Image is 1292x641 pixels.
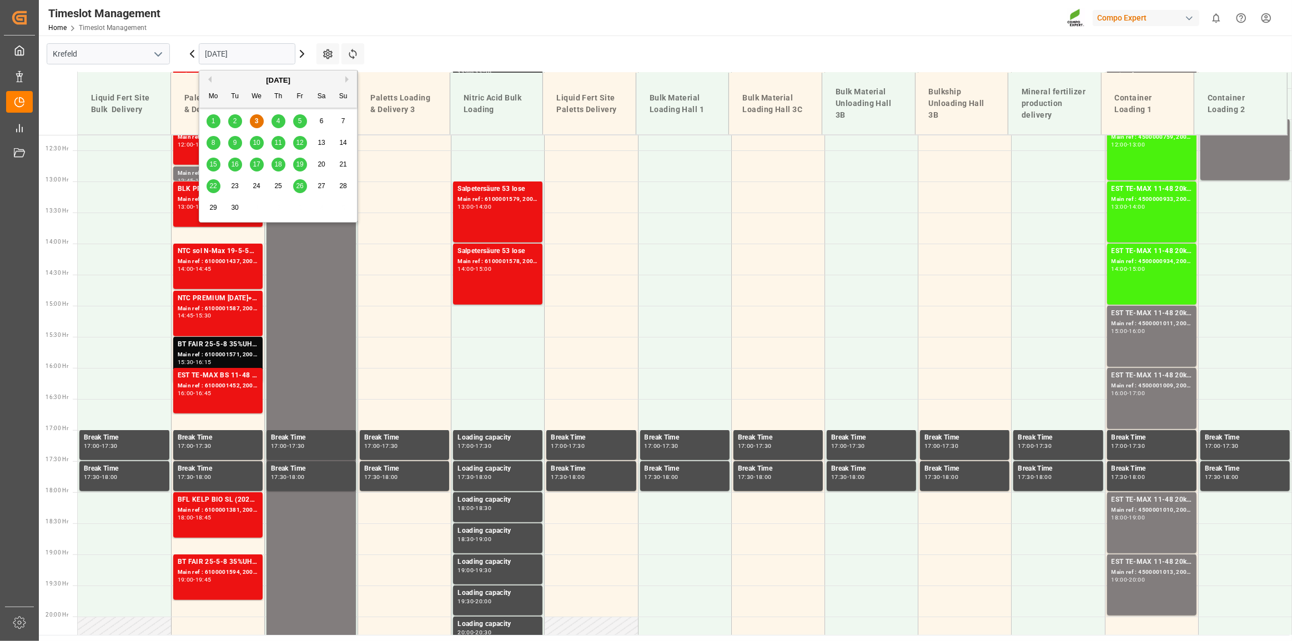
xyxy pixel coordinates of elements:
[228,114,242,128] div: Choose Tuesday, September 2nd, 2025
[298,117,302,125] span: 5
[345,76,352,83] button: Next Month
[380,475,382,480] div: -
[46,301,68,307] span: 15:00 Hr
[250,158,264,171] div: Choose Wednesday, September 17th, 2025
[458,204,474,209] div: 13:00
[1223,443,1239,448] div: 17:30
[195,313,212,318] div: 15:30
[1112,184,1192,195] div: EST TE-MAX 11-48 20kg (x56) WW
[366,88,441,120] div: Paletts Loading & Delivery 3
[475,506,491,511] div: 18:30
[320,117,324,125] span: 6
[46,363,68,369] span: 16:00 Hr
[645,475,661,480] div: 17:30
[228,90,242,104] div: Tu
[474,537,475,542] div: -
[209,182,217,190] span: 22
[100,443,102,448] div: -
[458,184,538,195] div: Salpetersäure 53 lose
[1205,463,1285,475] div: Break Time
[178,142,194,147] div: 12:00
[1127,329,1129,334] div: -
[178,266,194,271] div: 14:00
[271,463,351,475] div: Break Time
[458,246,538,257] div: Salpetersäure 53 lose
[754,443,756,448] div: -
[207,201,220,215] div: Choose Monday, September 29th, 2025
[209,204,217,211] span: 29
[924,443,941,448] div: 17:00
[195,515,212,520] div: 18:45
[738,443,754,448] div: 17:00
[46,456,68,462] span: 17:30 Hr
[1112,463,1192,475] div: Break Time
[474,506,475,511] div: -
[569,475,585,480] div: 18:00
[315,90,329,104] div: Sa
[1112,308,1192,319] div: EST TE-MAX 11-48 20kg (x45) ES, PT MTO
[272,179,285,193] div: Choose Thursday, September 25th, 2025
[195,266,212,271] div: 14:45
[738,432,818,443] div: Break Time
[178,133,258,142] div: Main ref : 6100001403, 2000000962
[193,515,195,520] div: -
[46,487,68,493] span: 18:00 Hr
[315,158,329,171] div: Choose Saturday, September 20th, 2025
[293,158,307,171] div: Choose Friday, September 19th, 2025
[318,139,325,147] span: 13
[178,506,258,515] div: Main ref : 6100001381, 2000000633
[228,179,242,193] div: Choose Tuesday, September 23rd, 2025
[1205,475,1221,480] div: 17:30
[1112,142,1128,147] div: 12:00
[474,266,475,271] div: -
[364,463,445,475] div: Break Time
[1112,515,1128,520] div: 18:00
[475,537,491,542] div: 19:00
[228,158,242,171] div: Choose Tuesday, September 16th, 2025
[645,432,725,443] div: Break Time
[847,475,849,480] div: -
[271,432,351,443] div: Break Time
[1112,319,1192,329] div: Main ref : 4500001011, 2000000381
[1127,142,1129,147] div: -
[46,518,68,524] span: 18:30 Hr
[287,443,289,448] div: -
[551,463,631,475] div: Break Time
[195,178,212,183] div: 13:00
[47,43,170,64] input: Type to search/select
[1112,329,1128,334] div: 15:00
[178,432,258,443] div: Break Time
[255,117,259,125] span: 3
[1093,7,1204,28] button: Compo Expert
[228,136,242,150] div: Choose Tuesday, September 9th, 2025
[1127,443,1129,448] div: -
[207,179,220,193] div: Choose Monday, September 22nd, 2025
[199,75,357,86] div: [DATE]
[458,475,474,480] div: 17:30
[458,526,538,537] div: Loading capacity
[1112,557,1192,568] div: EST TE-MAX 11-48 20kg (x45) ES, PT MTO
[1112,133,1192,142] div: Main ref : 4500000759, 20000006002000000600;2000000971
[1017,82,1092,125] div: Mineral fertilizer production delivery
[48,24,67,32] a: Home
[178,494,258,506] div: BFL KELP BIO SL (2024) 10L (x60) ES,PTBFL AKTIV [DATE] SL 10L (x60) ES,PTBFL MNZN PREMIUM SL 10L ...
[458,443,474,448] div: 17:00
[178,204,194,209] div: 13:00
[474,204,475,209] div: -
[195,360,212,365] div: 16:15
[178,568,258,577] div: Main ref : 6100001594, 2000001312
[274,182,281,190] span: 25
[178,293,258,304] div: NTC PREMIUM [DATE]+3+TE 600kg BB
[458,266,474,271] div: 14:00
[231,204,238,211] span: 30
[287,475,289,480] div: -
[341,117,345,125] span: 7
[272,90,285,104] div: Th
[1203,88,1278,120] div: Container Loading 2
[315,179,329,193] div: Choose Saturday, September 27th, 2025
[195,443,212,448] div: 17:30
[475,266,491,271] div: 15:00
[100,475,102,480] div: -
[296,182,303,190] span: 26
[102,475,118,480] div: 18:00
